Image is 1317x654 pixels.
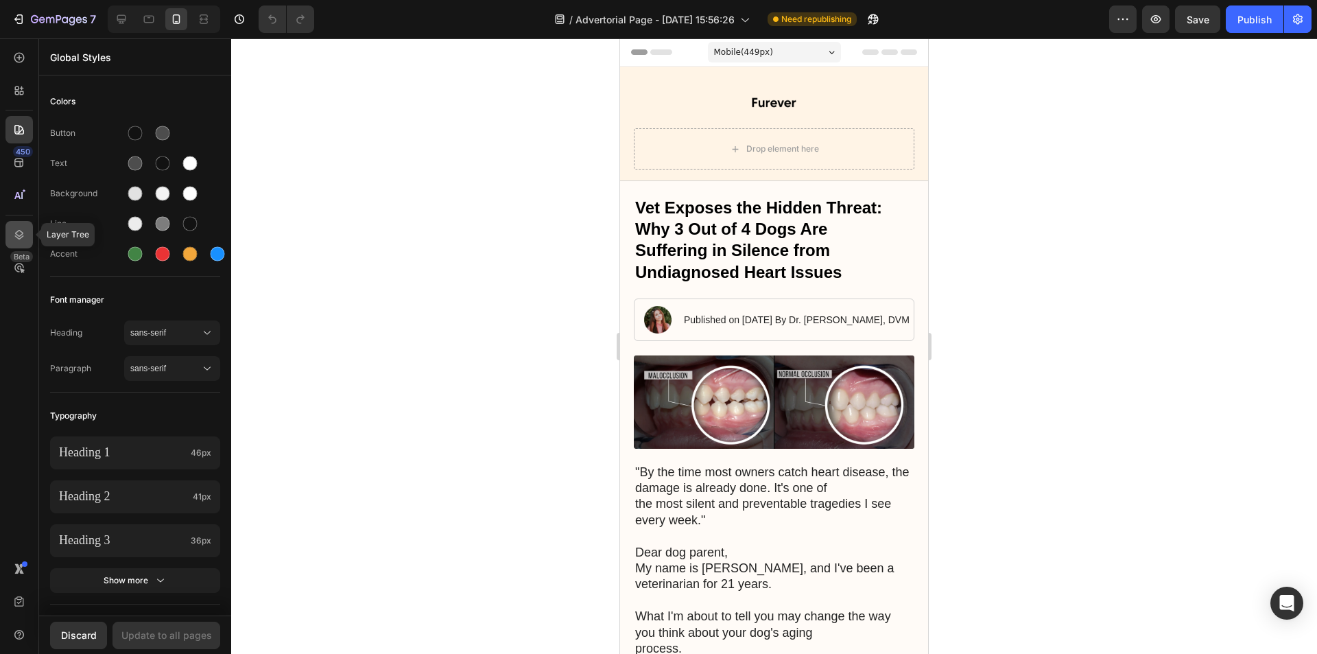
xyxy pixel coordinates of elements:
iframe: Design area [620,38,928,654]
span: Save [1187,14,1209,25]
div: Update to all pages [121,628,212,642]
span: Need republishing [781,13,851,25]
span: 46px [191,447,211,459]
button: Save [1175,5,1220,33]
div: Button [50,127,124,139]
span: Paragraph [50,362,124,375]
div: Show more [104,574,167,587]
span: 36px [191,535,211,547]
div: Beta [10,251,33,262]
span: Typography [50,408,97,424]
p: 7 [90,11,96,27]
span: sans-serif [130,327,200,339]
span: sans-serif [130,362,200,375]
div: Text [50,157,124,170]
button: Update to all pages [112,622,220,649]
div: 450 [13,146,33,157]
button: Show more [50,568,220,593]
span: Heading [50,327,124,339]
button: 7 [5,5,102,33]
div: Publish [1237,12,1272,27]
div: Discard [61,628,97,642]
p: Global Styles [50,50,220,65]
div: Undo/Redo [259,5,314,33]
p: What I'm about to tell you may change the way you think about your dog's aging process. [15,554,293,619]
span: Advertorial Page - [DATE] 15:56:26 [576,12,735,27]
p: Heading 1 [59,445,185,460]
button: sans-serif [124,320,220,345]
div: Open Intercom Messenger [1270,587,1303,620]
span: / [569,12,573,27]
button: Publish [1226,5,1283,33]
div: Accent [50,248,124,260]
div: Line [50,218,124,230]
span: 41px [193,491,211,503]
div: Background [50,187,124,200]
p: Heading 3 [59,533,185,548]
button: sans-serif [124,356,220,381]
span: Colors [50,93,75,110]
p: Heading 2 [59,489,187,504]
button: Discard [50,622,107,649]
span: Font manager [50,292,104,308]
